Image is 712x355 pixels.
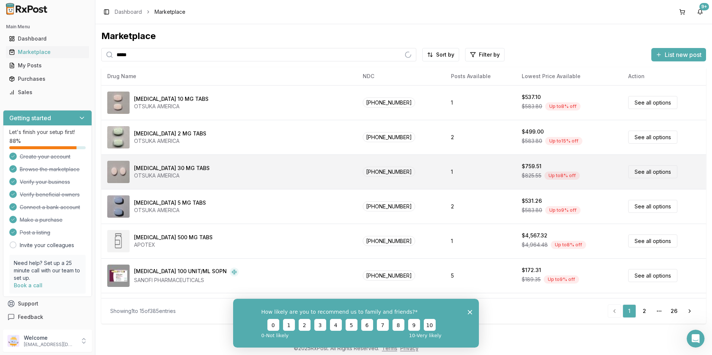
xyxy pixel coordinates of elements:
iframe: Intercom live chat [687,330,705,348]
a: See all options [628,234,677,247]
div: [MEDICAL_DATA] 10 MG TABS [134,95,209,103]
th: Lowest Price Available [516,67,622,85]
img: Admelog SoloStar 100 UNIT/ML SOPN [107,265,130,287]
span: [PHONE_NUMBER] [363,132,415,142]
button: Purchases [3,73,92,85]
span: Create your account [20,153,70,160]
button: Dashboard [3,33,92,45]
div: [MEDICAL_DATA] 100 UNIT/ML SOPN [134,268,227,276]
div: OTSUKA AMERICA [134,207,206,214]
span: $825.55 [522,172,541,179]
a: See all options [628,200,677,213]
p: Let's finish your setup first! [9,128,86,136]
div: SANOFI PHARMACEUTICALS [134,276,239,284]
span: $4,964.48 [522,241,548,249]
a: See all options [628,96,677,109]
div: [MEDICAL_DATA] 500 MG TABS [134,234,213,241]
span: Post a listing [20,229,50,236]
div: Up to 9 % off [545,206,581,214]
div: Up to 8 % off [545,102,581,111]
div: [MEDICAL_DATA] 30 MG TABS [134,164,210,172]
div: Up to 9 % off [544,275,579,284]
a: Dashboard [115,8,142,16]
span: $583.80 [522,207,542,214]
button: Filter by [465,48,505,61]
span: [PHONE_NUMBER] [363,236,415,246]
div: [MEDICAL_DATA] 5 MG TABS [134,199,206,207]
td: 1 [445,224,516,258]
div: Up to 8 % off [551,241,586,249]
span: List new post [665,50,702,59]
span: Verify beneficial owners [20,191,80,198]
span: $583.80 [522,137,542,145]
div: APOTEX [134,241,213,249]
a: Purchases [6,72,89,86]
div: Purchases [9,75,86,83]
td: 3 [445,293,516,327]
div: 9+ [699,3,709,10]
div: Marketplace [101,30,706,42]
a: 26 [667,304,681,318]
img: Abilify 30 MG TABS [107,161,130,183]
button: List new post [651,48,706,61]
span: [PHONE_NUMBER] [363,167,415,177]
img: User avatar [7,335,19,347]
button: 9+ [694,6,706,18]
h3: Getting started [9,113,51,122]
td: 1 [445,154,516,189]
a: Go to next page [682,304,697,318]
span: 88 % [9,137,21,145]
div: $172.31 [522,266,541,274]
div: Dashboard [9,35,86,42]
p: Need help? Set up a 25 minute call with our team to set up. [14,259,81,282]
nav: pagination [608,304,697,318]
nav: breadcrumb [115,8,185,16]
a: My Posts [6,59,89,72]
td: 1 [445,85,516,120]
h2: Main Menu [6,24,89,30]
a: Sales [6,86,89,99]
img: Abilify 5 MG TABS [107,195,130,218]
a: Book a call [14,282,42,288]
div: Sales [9,89,86,96]
a: 1 [623,304,636,318]
span: Filter by [479,51,500,58]
span: Browse the marketplace [20,166,80,173]
span: Marketplace [155,8,185,16]
button: Marketplace [3,46,92,58]
a: Terms [382,345,397,351]
div: OTSUKA AMERICA [134,103,209,110]
div: $531.26 [522,197,542,205]
div: Showing 1 to 15 of 385 entries [110,307,176,315]
span: $189.35 [522,276,541,283]
button: My Posts [3,60,92,71]
div: OTSUKA AMERICA [134,172,210,179]
a: Invite your colleagues [20,242,74,249]
p: Welcome [24,334,76,342]
button: Support [3,297,92,310]
td: 2 [445,120,516,154]
span: Connect a bank account [20,204,80,211]
img: Abilify 2 MG TABS [107,126,130,148]
a: See all options [628,131,677,144]
a: Privacy [400,345,419,351]
div: $759.51 [522,163,541,170]
span: Feedback [18,313,43,321]
p: [EMAIL_ADDRESS][DOMAIN_NAME] [24,342,76,348]
th: NDC [357,67,445,85]
img: RxPost Logo [3,3,51,15]
span: [PHONE_NUMBER] [363,97,415,108]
